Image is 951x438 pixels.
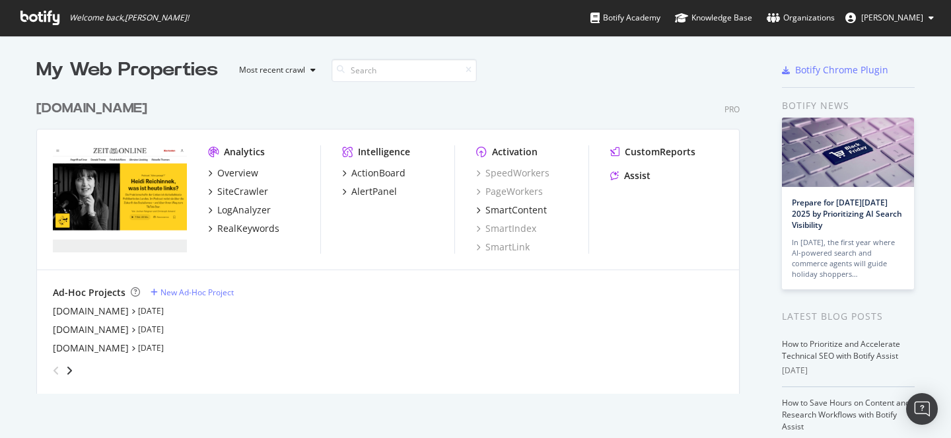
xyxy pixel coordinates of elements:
button: [PERSON_NAME] [835,7,944,28]
a: LogAnalyzer [208,203,271,217]
a: [DATE] [138,324,164,335]
div: Open Intercom Messenger [906,393,938,425]
a: Assist [610,169,651,182]
a: ActionBoard [342,166,405,180]
a: CustomReports [610,145,695,159]
a: SmartContent [476,203,547,217]
div: Assist [624,169,651,182]
a: [DOMAIN_NAME] [53,342,129,355]
div: ActionBoard [351,166,405,180]
img: www.zeit.de [53,145,187,252]
div: CustomReports [625,145,695,159]
div: Intelligence [358,145,410,159]
div: Latest Blog Posts [782,309,915,324]
a: [DOMAIN_NAME] [36,99,153,118]
div: Botify Academy [590,11,660,24]
a: [DATE] [138,342,164,353]
div: [DOMAIN_NAME] [36,99,147,118]
div: New Ad-Hoc Project [160,287,234,298]
div: SiteCrawler [217,185,268,198]
a: SpeedWorkers [476,166,549,180]
a: Prepare for [DATE][DATE] 2025 by Prioritizing AI Search Visibility [792,197,902,231]
div: Botify news [782,98,915,113]
div: angle-right [65,364,74,377]
div: My Web Properties [36,57,218,83]
a: New Ad-Hoc Project [151,287,234,298]
div: In [DATE], the first year where AI-powered search and commerce agents will guide holiday shoppers… [792,237,904,279]
a: [DOMAIN_NAME] [53,305,129,318]
div: Overview [217,166,258,180]
div: SmartContent [485,203,547,217]
div: Activation [492,145,538,159]
input: Search [332,59,477,82]
div: Knowledge Base [675,11,752,24]
a: SmartLink [476,240,530,254]
div: RealKeywords [217,222,279,235]
a: AlertPanel [342,185,397,198]
span: Welcome back, [PERSON_NAME] ! [69,13,189,23]
button: Most recent crawl [229,59,321,81]
div: Analytics [224,145,265,159]
div: angle-left [48,360,65,381]
a: [DATE] [138,305,164,316]
div: [DATE] [782,365,915,377]
div: Botify Chrome Plugin [795,63,888,77]
a: SmartIndex [476,222,536,235]
a: RealKeywords [208,222,279,235]
div: AlertPanel [351,185,397,198]
a: Overview [208,166,258,180]
a: SiteCrawler [208,185,268,198]
div: Organizations [767,11,835,24]
a: How to Prioritize and Accelerate Technical SEO with Botify Assist [782,338,900,361]
div: Ad-Hoc Projects [53,286,125,299]
div: LogAnalyzer [217,203,271,217]
div: Pro [724,104,740,115]
span: Judith Lungstraß [861,12,923,23]
img: Prepare for Black Friday 2025 by Prioritizing AI Search Visibility [782,118,914,187]
a: PageWorkers [476,185,543,198]
div: grid [36,83,750,394]
div: Most recent crawl [239,66,305,74]
a: Botify Chrome Plugin [782,63,888,77]
a: How to Save Hours on Content and Research Workflows with Botify Assist [782,397,910,432]
a: [DOMAIN_NAME] [53,323,129,336]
